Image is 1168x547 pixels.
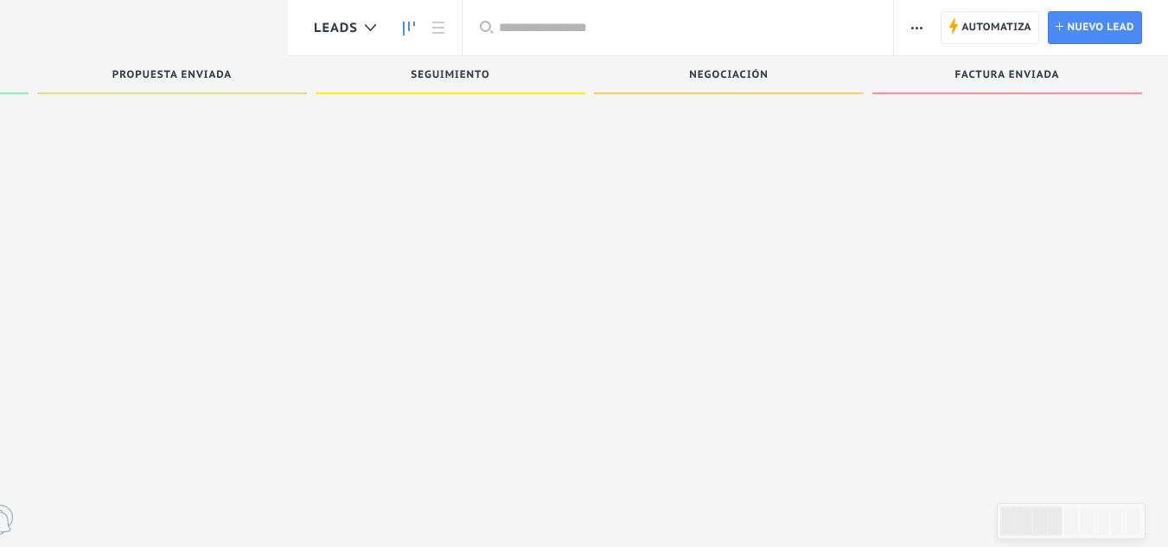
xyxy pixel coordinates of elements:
span: Propuesta enviada [112,69,233,81]
span: Leads [314,20,358,36]
div: Factura enviada [881,69,1133,84]
span: Automatiza [961,12,1031,43]
span: Nuevo lead [1067,12,1134,43]
span: Factura enviada [955,69,1060,81]
div: Seguimiento [324,69,577,84]
a: Automatiza [941,11,1039,44]
a: Nuevo lead [1048,11,1142,44]
div: Negociación [603,69,855,84]
div: Propuesta enviada [46,69,298,84]
span: Seguimiento [411,69,489,81]
span: Negociación [689,69,769,81]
